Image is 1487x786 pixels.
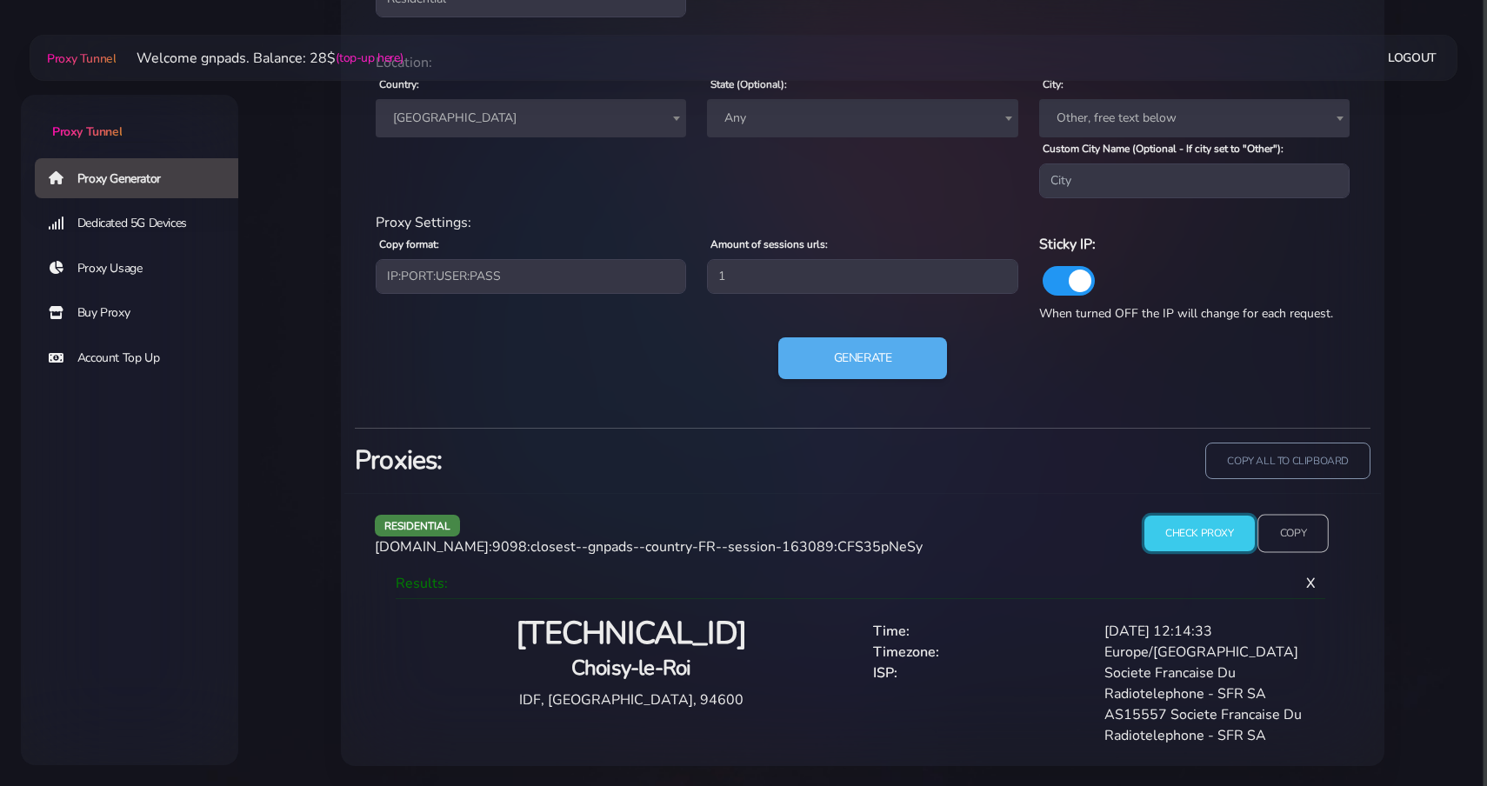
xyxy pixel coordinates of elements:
[410,654,852,683] h4: Choisy-le-Roi
[379,236,439,252] label: Copy format:
[863,663,1094,704] div: ISP:
[1039,305,1333,322] span: When turned OFF the IP will change for each request.
[35,203,252,243] a: Dedicated 5G Devices
[336,49,403,67] a: (top-up here)
[1039,233,1350,256] h6: Sticky IP:
[116,48,403,69] li: Welcome gnpads. Balance: 28$
[355,443,852,478] h3: Proxies:
[707,99,1017,137] span: Any
[379,77,419,92] label: Country:
[778,337,948,379] button: Generate
[1094,642,1325,663] div: Europe/[GEOGRAPHIC_DATA]
[863,642,1094,663] div: Timezone:
[1205,443,1370,480] input: copy all to clipboard
[386,106,676,130] span: France
[365,212,1360,233] div: Proxy Settings:
[1292,560,1330,607] span: X
[35,158,252,198] a: Proxy Generator
[1094,621,1325,642] div: [DATE] 12:14:33
[1257,514,1329,552] input: Copy
[710,236,828,252] label: Amount of sessions urls:
[375,515,460,536] span: residential
[1043,77,1064,92] label: City:
[1039,99,1350,137] span: Other, free text below
[410,614,852,655] h2: [TECHNICAL_ID]
[35,249,252,289] a: Proxy Usage
[396,574,448,593] span: Results:
[375,537,923,556] span: [DOMAIN_NAME]:9098:closest--gnpads--country-FR--session-163089:CFS35pNeSy
[35,338,252,378] a: Account Top Up
[1039,163,1350,198] input: City
[1094,663,1325,704] div: Societe Francaise Du Radiotelephone - SFR SA
[35,293,252,333] a: Buy Proxy
[1403,702,1465,764] iframe: Webchat Widget
[376,99,686,137] span: France
[863,621,1094,642] div: Time:
[1094,704,1325,746] div: AS15557 Societe Francaise Du Radiotelephone - SFR SA
[710,77,787,92] label: State (Optional):
[1388,42,1437,74] a: Logout
[47,50,116,67] span: Proxy Tunnel
[43,44,116,72] a: Proxy Tunnel
[1050,106,1339,130] span: Other, free text below
[21,95,238,141] a: Proxy Tunnel
[1043,141,1284,157] label: Custom City Name (Optional - If city set to "Other"):
[52,123,122,140] span: Proxy Tunnel
[519,690,743,709] span: IDF, [GEOGRAPHIC_DATA], 94600
[1144,516,1255,551] input: Check Proxy
[717,106,1007,130] span: Any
